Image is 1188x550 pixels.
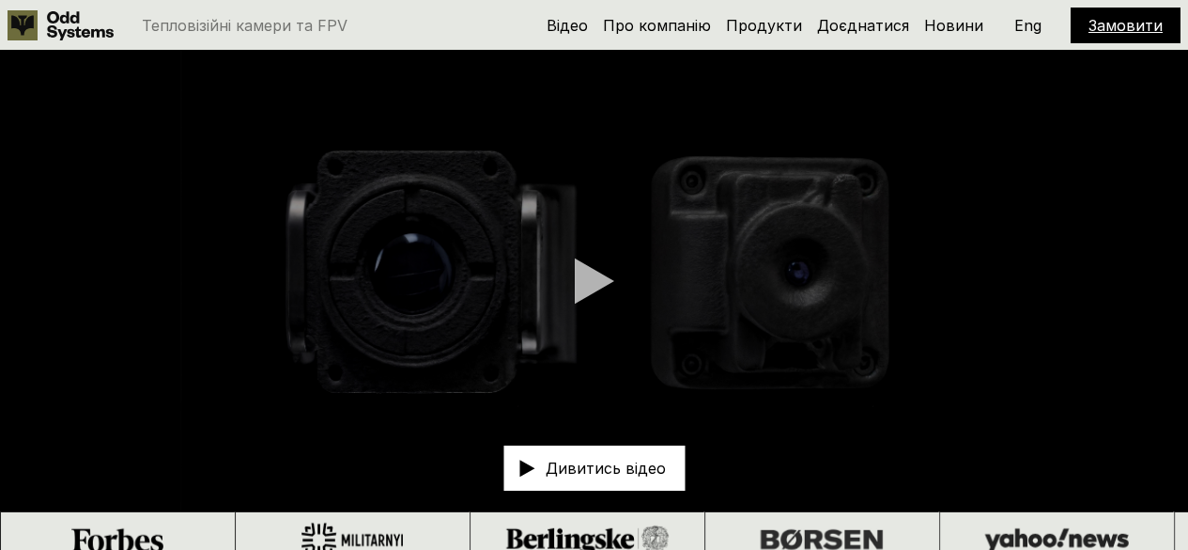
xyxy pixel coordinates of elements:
a: Замовити [1088,16,1163,35]
p: Eng [1014,18,1041,33]
a: Про компанію [603,16,711,35]
a: Відео [547,16,588,35]
a: Новини [924,16,983,35]
a: Продукти [726,16,802,35]
p: Дивитись відео [546,461,666,476]
p: Тепловізійні камери та FPV [142,18,347,33]
a: Доєднатися [817,16,909,35]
